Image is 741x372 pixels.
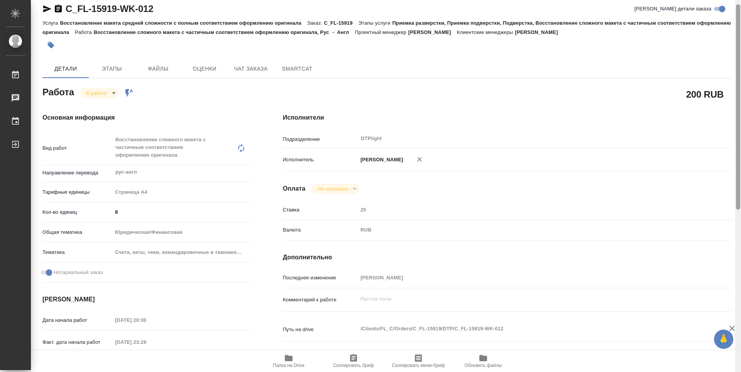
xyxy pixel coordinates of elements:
p: Ставка [283,206,358,214]
span: Нотариальный заказ [54,269,103,276]
p: Исполнитель [283,156,358,164]
span: Чат заказа [232,64,269,74]
p: Факт. дата начала работ [42,338,112,346]
button: Папка на Drive [256,350,321,372]
p: [PERSON_NAME] [358,156,403,164]
p: Восстановление макета средней сложности с полным соответствием оформлению оригинала [60,20,307,26]
h4: Дополнительно [283,253,733,262]
button: 🙏 [714,330,733,349]
button: Удалить исполнителя [411,151,428,168]
h4: Исполнители [283,113,733,122]
p: Кол-во единиц [42,208,112,216]
span: Детали [47,64,84,74]
p: Путь на drive [283,326,358,333]
p: Подразделение [283,135,358,143]
input: ✎ Введи что-нибудь [112,206,252,218]
input: Пустое поле [358,272,695,283]
span: Этапы [93,64,130,74]
button: Обновить файлы [451,350,516,372]
input: Пустое поле [112,336,180,348]
p: Комментарий к работе [283,296,358,304]
button: Скопировать бриф [321,350,386,372]
p: Восстановление сложного макета с частичным соответствием оформлению оригинала, Рус → Англ [94,29,355,35]
span: Обновить файлы [465,363,502,368]
h4: [PERSON_NAME] [42,295,252,304]
div: Страница А4 [112,186,252,199]
span: Папка на Drive [273,363,305,368]
div: Счета, акты, чеки, командировочные и таможенные документы [112,246,252,259]
span: Файлы [140,64,177,74]
p: C_FL-15919 [324,20,358,26]
p: Вид работ [42,144,112,152]
p: Тарифные единицы [42,188,112,196]
button: Скопировать мини-бриф [386,350,451,372]
input: Пустое поле [358,204,695,215]
p: Работа [75,29,94,35]
a: C_FL-15919-WK-012 [66,3,153,14]
span: Оценки [186,64,223,74]
button: В работе [84,90,109,96]
p: Валюта [283,226,358,234]
div: Юридическая/Финансовая [112,226,252,239]
p: Последнее изменение [283,274,358,282]
input: Пустое поле [112,315,180,326]
p: Услуга [42,20,60,26]
button: Добавить тэг [42,37,59,54]
h2: Работа [42,85,74,98]
h4: Оплата [283,184,306,193]
button: Не оплачена [315,186,350,192]
p: Заказ: [307,20,324,26]
span: SmartCat [279,64,316,74]
h2: 200 RUB [686,88,724,101]
p: Клиентские менеджеры [457,29,515,35]
div: В работе [311,184,359,194]
h4: Основная информация [42,113,252,122]
span: [PERSON_NAME] детали заказа [634,5,711,13]
span: Скопировать мини-бриф [392,363,445,368]
textarea: /Clients/FL_C/Orders/C_FL-15919/DTP/C_FL-15919-WK-012 [358,322,695,335]
button: Скопировать ссылку [54,4,63,14]
div: В работе [80,88,118,98]
span: 🙏 [717,331,730,347]
p: [PERSON_NAME] [515,29,563,35]
button: Скопировать ссылку для ЯМессенджера [42,4,52,14]
p: Дата начала работ [42,316,112,324]
p: Общая тематика [42,228,112,236]
p: Проектный менеджер [355,29,408,35]
p: Этапы услуги [359,20,392,26]
p: Направление перевода [42,169,112,177]
div: RUB [358,223,695,237]
p: Тематика [42,249,112,256]
p: [PERSON_NAME] [408,29,457,35]
span: Скопировать бриф [333,363,374,368]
